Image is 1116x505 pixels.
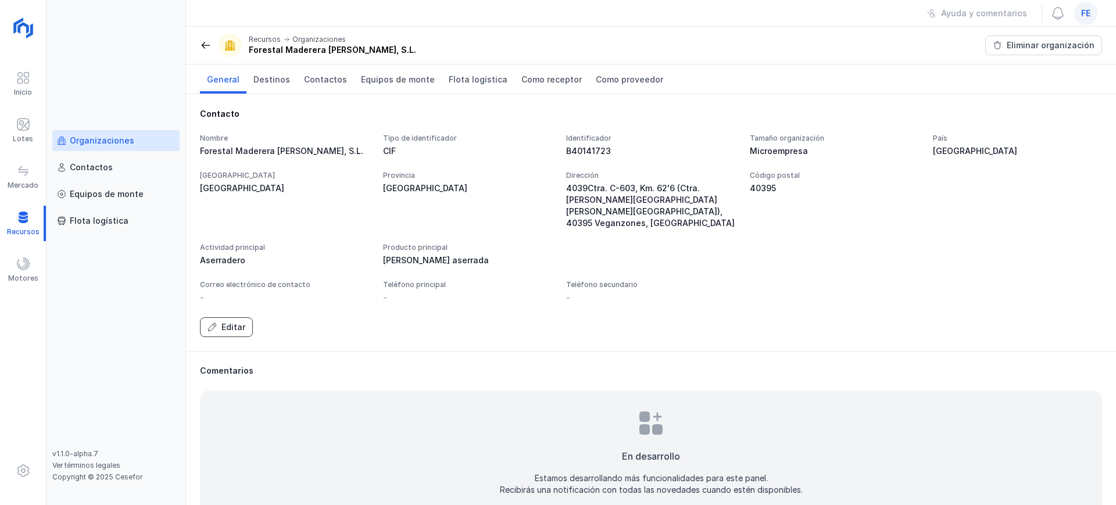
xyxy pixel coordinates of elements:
span: General [207,74,239,85]
img: logoRight.svg [9,13,38,42]
div: Producto principal [383,243,552,252]
div: Tamaño organización [750,134,919,143]
div: - [200,292,204,303]
div: [GEOGRAPHIC_DATA] [200,171,369,180]
button: Editar [200,317,253,337]
a: Destinos [246,65,297,94]
div: Comentarios [200,365,1102,377]
div: Organizaciones [70,135,134,146]
div: [GEOGRAPHIC_DATA] [383,182,552,194]
span: Como proveedor [596,74,663,85]
div: Contacto [200,108,1102,120]
div: Correo electrónico de contacto [200,280,369,289]
div: 4039Ctra. C-603, Km. 62'6 (Ctra. [PERSON_NAME][GEOGRAPHIC_DATA] [PERSON_NAME][GEOGRAPHIC_DATA]), ... [566,182,735,229]
div: [GEOGRAPHIC_DATA] [200,182,369,194]
div: Inicio [14,88,32,97]
div: Recibirás una notificación con todas las novedades cuando estén disponibles. [500,484,803,496]
button: Ayuda y comentarios [920,3,1035,23]
a: Equipos de monte [52,184,180,205]
span: Como receptor [521,74,582,85]
div: Lotes [13,134,33,144]
div: Código postal [750,171,919,180]
div: Teléfono secundario [566,280,735,289]
a: Organizaciones [52,130,180,151]
div: Microempresa [750,145,919,157]
a: General [200,65,246,94]
div: Forestal Maderera [PERSON_NAME], S.L. [249,44,416,56]
div: Dirección [566,171,735,180]
span: Contactos [304,74,347,85]
div: Equipos de monte [70,188,144,200]
div: [PERSON_NAME] aserrada [383,255,552,266]
div: - [566,292,570,303]
div: Contactos [70,162,113,173]
span: Flota logística [449,74,507,85]
div: 40395 [750,182,919,194]
a: Contactos [52,157,180,178]
div: Actividad principal [200,243,369,252]
div: - [383,292,387,303]
div: Nombre [200,134,369,143]
div: Editar [221,321,245,333]
div: Aserradero [200,255,369,266]
div: Identificador [566,134,735,143]
div: Motores [8,274,38,283]
span: fe [1081,8,1090,19]
div: País [933,134,1102,143]
a: Como receptor [514,65,589,94]
div: CIF [383,145,552,157]
div: Teléfono principal [383,280,552,289]
a: Como proveedor [589,65,670,94]
div: Provincia [383,171,552,180]
a: Contactos [297,65,354,94]
div: Tipo de identificador [383,134,552,143]
div: B40141723 [566,145,735,157]
div: Flota logística [70,215,128,227]
a: Equipos de monte [354,65,442,94]
div: Forestal Maderera [PERSON_NAME], S.L. [200,145,369,157]
a: Flota logística [52,210,180,231]
a: Flota logística [442,65,514,94]
div: Copyright © 2025 Cesefor [52,472,180,482]
button: Eliminar organización [985,35,1102,55]
div: Eliminar organización [1007,40,1094,51]
div: Mercado [8,181,38,190]
span: Destinos [253,74,290,85]
div: Ayuda y comentarios [941,8,1027,19]
a: Ver términos legales [52,461,120,470]
div: v1.1.0-alpha.7 [52,449,180,459]
span: Equipos de monte [361,74,435,85]
div: Organizaciones [292,35,346,44]
div: En desarrollo [622,449,680,463]
div: Recursos [249,35,281,44]
div: [GEOGRAPHIC_DATA] [933,145,1102,157]
div: Estamos desarrollando más funcionalidades para este panel. [535,472,768,484]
